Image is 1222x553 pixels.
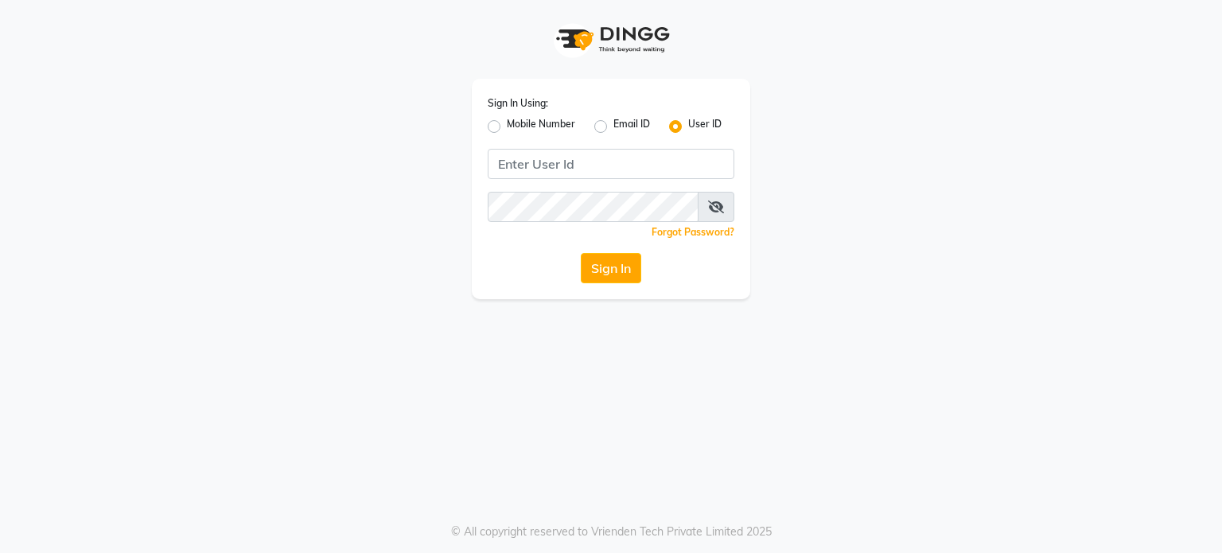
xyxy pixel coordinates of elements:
[488,96,548,111] label: Sign In Using:
[488,192,699,222] input: Username
[547,16,675,63] img: logo1.svg
[688,117,722,136] label: User ID
[507,117,575,136] label: Mobile Number
[488,149,734,179] input: Username
[613,117,650,136] label: Email ID
[652,226,734,238] a: Forgot Password?
[581,253,641,283] button: Sign In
